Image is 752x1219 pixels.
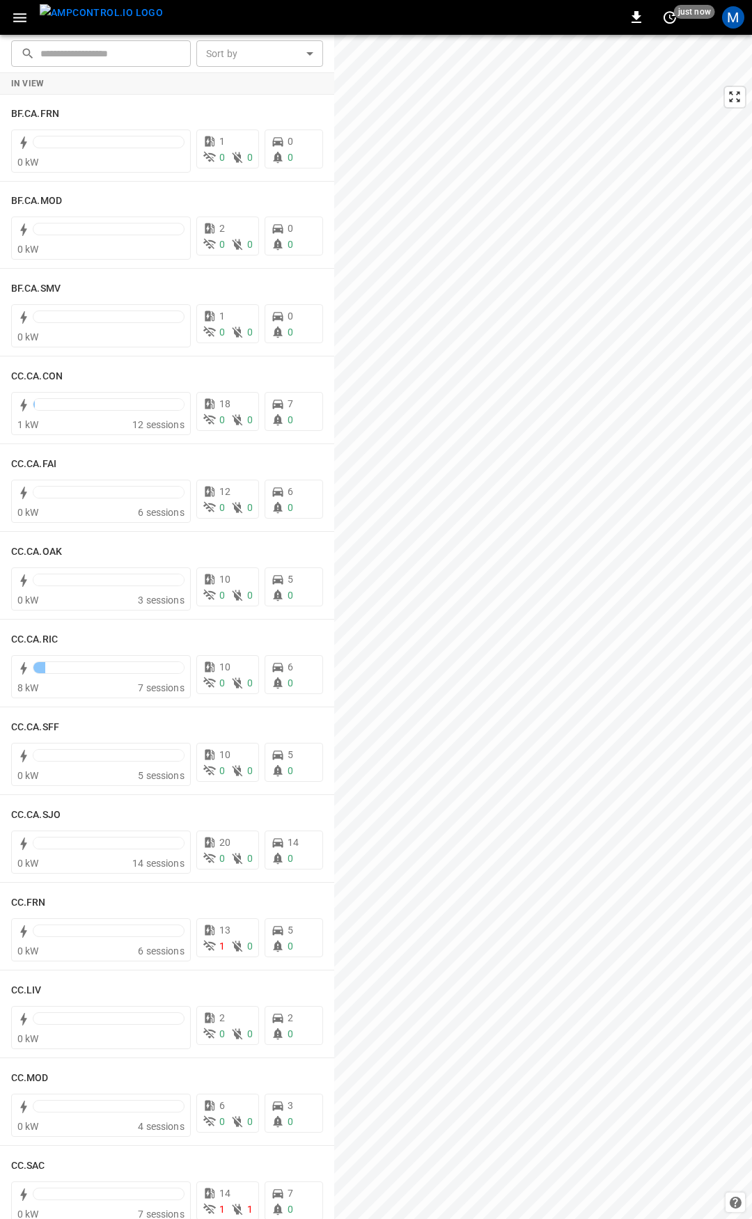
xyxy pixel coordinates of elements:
span: 0 [288,853,293,864]
span: 7 sessions [138,682,185,693]
span: 0 [247,941,253,952]
span: 0 [288,152,293,163]
span: 0 [247,414,253,425]
span: 1 kW [17,419,39,430]
span: 0 kW [17,1121,39,1132]
span: 13 [219,925,230,936]
span: 0 [219,327,225,338]
span: 2 [288,1012,293,1023]
span: 0 [247,1028,253,1039]
span: just now [674,5,715,19]
span: 0 [219,152,225,163]
span: 0 [288,239,293,250]
span: 6 [288,661,293,673]
span: 0 [219,853,225,864]
h6: CC.CA.RIC [11,632,58,647]
span: 14 [288,837,299,848]
span: 14 sessions [132,858,185,869]
span: 0 [288,414,293,425]
button: set refresh interval [659,6,681,29]
span: 1 [219,1204,225,1215]
span: 7 [288,398,293,409]
span: 0 [219,502,225,513]
span: 0 [247,502,253,513]
span: 0 [219,590,225,601]
span: 10 [219,661,230,673]
span: 10 [219,574,230,585]
span: 0 kW [17,595,39,606]
span: 0 [288,310,293,322]
span: 14 [219,1188,230,1199]
span: 2 [219,223,225,234]
span: 0 [247,590,253,601]
span: 0 kW [17,244,39,255]
span: 0 [288,677,293,689]
span: 0 [288,223,293,234]
h6: CC.FRN [11,895,46,911]
span: 12 [219,486,230,497]
span: 2 [219,1012,225,1023]
span: 5 [288,749,293,760]
span: 0 kW [17,770,39,781]
span: 0 [288,1028,293,1039]
span: 0 [247,1116,253,1127]
span: 1 [219,941,225,952]
span: 1 [247,1204,253,1215]
span: 5 [288,925,293,936]
span: 0 [219,414,225,425]
span: 0 [247,677,253,689]
h6: CC.CA.OAK [11,544,62,560]
span: 0 [247,152,253,163]
span: 6 [219,1100,225,1111]
h6: CC.CA.FAI [11,457,56,472]
span: 0 [219,1116,225,1127]
h6: BF.CA.SMV [11,281,61,297]
span: 7 [288,1188,293,1199]
span: 0 [247,853,253,864]
span: 0 [247,765,253,776]
h6: CC.MOD [11,1071,49,1086]
span: 0 [288,765,293,776]
span: 0 kW [17,507,39,518]
span: 0 [288,590,293,601]
span: 8 kW [17,682,39,693]
h6: CC.CA.SJO [11,808,61,823]
span: 12 sessions [132,419,185,430]
span: 3 [288,1100,293,1111]
span: 0 kW [17,858,39,869]
h6: BF.CA.MOD [11,194,62,209]
h6: CC.SAC [11,1158,45,1174]
h6: CC.CA.SFF [11,720,59,735]
span: 0 kW [17,1033,39,1044]
strong: In View [11,79,45,88]
span: 5 [288,574,293,585]
span: 0 [288,941,293,952]
span: 0 [247,327,253,338]
span: 0 [288,1116,293,1127]
span: 18 [219,398,230,409]
h6: CC.CA.CON [11,369,63,384]
span: 0 [219,1028,225,1039]
h6: BF.CA.FRN [11,107,59,122]
span: 6 [288,486,293,497]
span: 10 [219,749,230,760]
span: 6 sessions [138,945,185,957]
span: 4 sessions [138,1121,185,1132]
span: 0 kW [17,945,39,957]
img: ampcontrol.io logo [40,4,163,22]
span: 1 [219,310,225,322]
div: profile-icon [722,6,744,29]
h6: CC.LIV [11,983,42,998]
span: 0 [288,502,293,513]
span: 0 kW [17,331,39,343]
span: 1 [219,136,225,147]
span: 6 sessions [138,507,185,518]
span: 0 [219,239,225,250]
span: 0 [288,1204,293,1215]
span: 3 sessions [138,595,185,606]
span: 0 kW [17,157,39,168]
canvas: Map [334,35,752,1219]
span: 5 sessions [138,770,185,781]
span: 0 [219,765,225,776]
span: 0 [288,327,293,338]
